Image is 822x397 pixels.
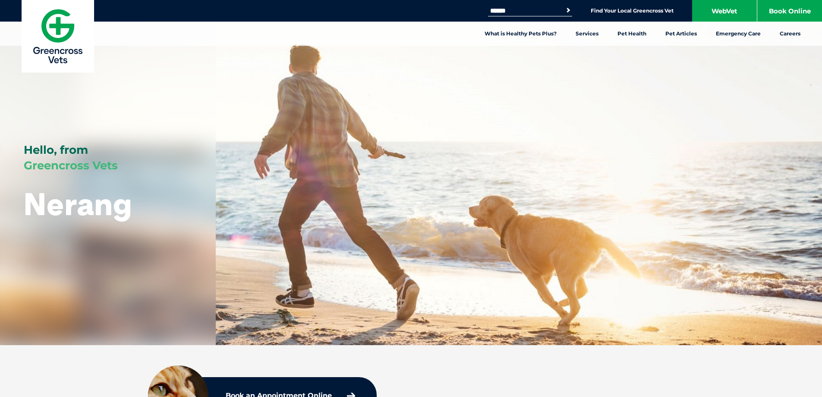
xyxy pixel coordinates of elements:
button: Search [564,6,573,15]
a: Careers [770,22,810,46]
a: What is Healthy Pets Plus? [475,22,566,46]
span: Greencross Vets [24,159,118,172]
a: Pet Articles [656,22,706,46]
a: Services [566,22,608,46]
a: Emergency Care [706,22,770,46]
h1: Nerang [24,187,132,221]
a: Pet Health [608,22,656,46]
a: Find Your Local Greencross Vet [591,7,674,14]
span: Hello, from [24,143,88,157]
